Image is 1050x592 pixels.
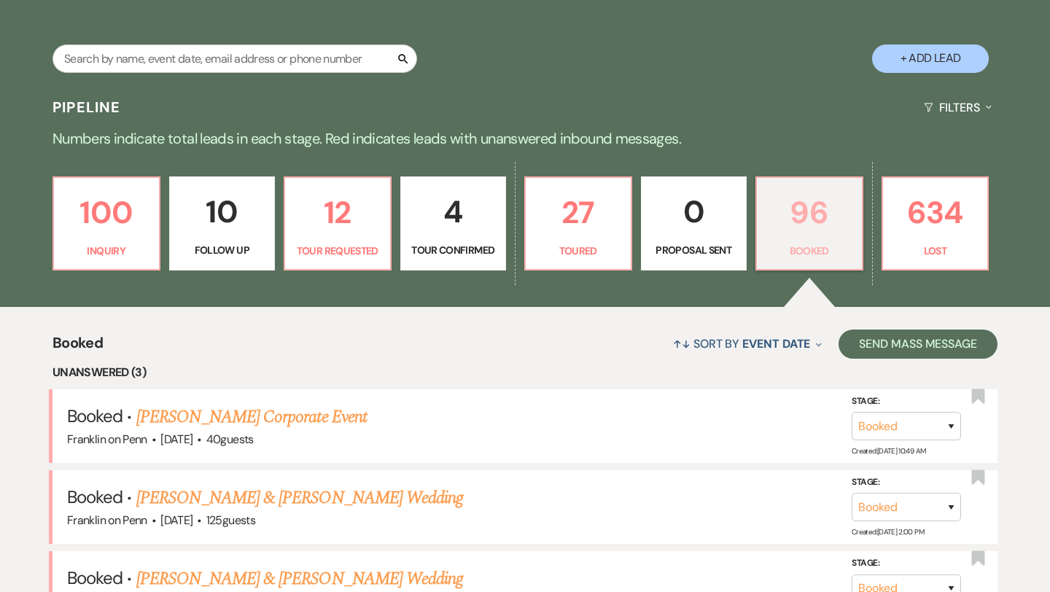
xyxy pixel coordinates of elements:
[667,324,828,363] button: Sort By Event Date
[892,243,979,259] p: Lost
[742,336,810,351] span: Event Date
[400,176,507,271] a: 4Tour Confirmed
[524,176,632,271] a: 27Toured
[67,486,122,508] span: Booked
[136,404,367,430] a: [PERSON_NAME] Corporate Event
[650,242,738,258] p: Proposal Sent
[52,97,121,117] h3: Pipeline
[534,243,622,259] p: Toured
[766,188,853,237] p: 96
[52,363,997,382] li: Unanswered (3)
[206,513,255,528] span: 125 guests
[852,446,925,456] span: Created: [DATE] 10:49 AM
[63,188,150,237] p: 100
[136,485,463,511] a: [PERSON_NAME] & [PERSON_NAME] Wedding
[852,394,961,410] label: Stage:
[67,566,122,589] span: Booked
[766,243,853,259] p: Booked
[294,188,381,237] p: 12
[169,176,276,271] a: 10Follow Up
[673,336,691,351] span: ↑↓
[67,432,147,447] span: Franklin on Penn
[892,188,979,237] p: 634
[52,176,160,271] a: 100Inquiry
[410,187,497,236] p: 4
[160,432,192,447] span: [DATE]
[63,243,150,259] p: Inquiry
[294,243,381,259] p: Tour Requested
[136,566,463,592] a: [PERSON_NAME] & [PERSON_NAME] Wedding
[179,242,266,258] p: Follow Up
[852,475,961,491] label: Stage:
[67,513,147,528] span: Franklin on Penn
[410,242,497,258] p: Tour Confirmed
[650,187,738,236] p: 0
[882,176,989,271] a: 634Lost
[284,176,392,271] a: 12Tour Requested
[852,556,961,572] label: Stage:
[67,405,122,427] span: Booked
[206,432,254,447] span: 40 guests
[52,332,103,363] span: Booked
[534,188,622,237] p: 27
[839,330,997,359] button: Send Mass Message
[641,176,747,271] a: 0Proposal Sent
[52,44,417,73] input: Search by name, event date, email address or phone number
[852,527,924,537] span: Created: [DATE] 2:00 PM
[179,187,266,236] p: 10
[160,513,192,528] span: [DATE]
[872,44,989,73] button: + Add Lead
[755,176,863,271] a: 96Booked
[918,88,997,127] button: Filters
